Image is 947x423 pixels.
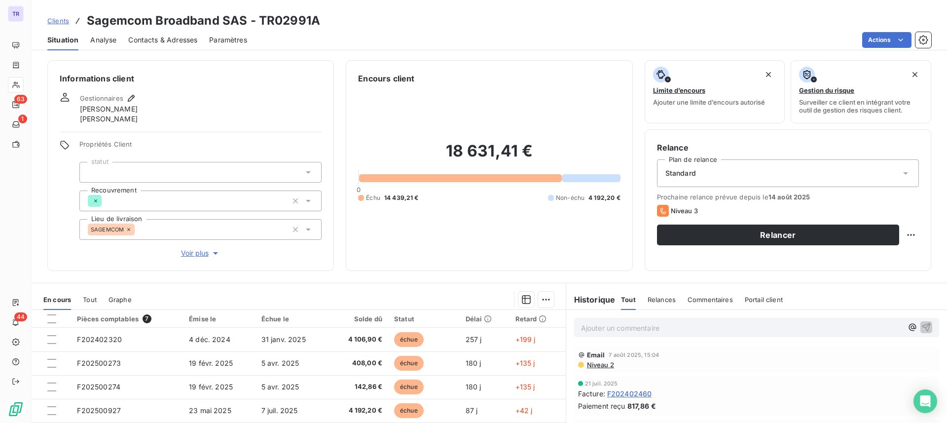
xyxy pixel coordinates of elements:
[745,296,783,304] span: Portail client
[648,296,676,304] span: Relances
[394,356,424,371] span: échue
[688,296,733,304] span: Commentaires
[143,314,151,323] span: 7
[79,248,322,259] button: Voir plus
[621,296,636,304] span: Tout
[261,406,298,415] span: 7 juil. 2025
[357,186,361,193] span: 0
[657,193,919,201] span: Prochaine relance prévue depuis le
[47,17,69,25] span: Clients
[466,383,481,391] span: 180 j
[334,406,382,416] span: 4 192,20 €
[47,35,78,45] span: Situation
[83,296,97,304] span: Tout
[665,168,696,178] span: Standard
[358,73,414,84] h6: Encours client
[609,352,659,358] span: 7 août 2025, 15:04
[18,115,27,123] span: 1
[80,104,138,114] span: [PERSON_NAME]
[88,168,96,177] input: Ajouter une valeur
[8,401,24,417] img: Logo LeanPay
[14,312,27,321] span: 44
[627,401,656,411] span: 817,86 €
[102,196,109,205] input: Ajouter une valeur
[334,335,382,345] span: 4 106,90 €
[80,94,123,102] span: Gestionnaires
[8,6,24,22] div: TR
[384,193,419,202] span: 14 439,21 €
[261,335,306,344] span: 31 janv. 2025
[607,388,652,399] span: F202402460
[189,315,250,323] div: Émise le
[515,315,560,323] div: Retard
[189,383,233,391] span: 19 févr. 2025
[334,382,382,392] span: 142,86 €
[8,116,23,132] a: 1
[768,193,810,201] span: 14 août 2025
[79,140,322,154] span: Propriétés Client
[671,207,698,215] span: Niveau 3
[334,358,382,368] span: 408,00 €
[556,193,584,202] span: Non-échu
[91,227,124,232] span: SAGEMCOM
[109,296,132,304] span: Graphe
[189,406,231,415] span: 23 mai 2025
[261,315,323,323] div: Échue le
[645,60,785,123] button: Limite d’encoursAjouter une limite d’encours autorisé
[515,383,535,391] span: +135 j
[47,16,69,26] a: Clients
[653,86,705,94] span: Limite d’encours
[189,359,233,367] span: 19 févr. 2025
[358,141,620,171] h2: 18 631,41 €
[913,389,937,413] div: Open Intercom Messenger
[657,142,919,154] h6: Relance
[515,335,536,344] span: +199 j
[8,97,23,113] a: 63
[799,86,854,94] span: Gestion du risque
[77,383,120,391] span: F202500274
[586,361,614,369] span: Niveau 2
[394,380,424,394] span: échue
[43,296,71,304] span: En cours
[466,406,478,415] span: 87 j
[588,193,620,202] span: 4 192,20 €
[189,335,230,344] span: 4 déc. 2024
[334,315,382,323] div: Solde dû
[80,114,138,124] span: [PERSON_NAME]
[587,351,605,359] span: Email
[14,95,27,104] span: 63
[60,73,322,84] h6: Informations client
[653,98,765,106] span: Ajouter une limite d’encours autorisé
[77,335,122,344] span: F202402320
[181,248,220,258] span: Voir plus
[87,12,320,30] h3: Sagemcom Broadband SAS - TR02991A
[578,388,605,399] span: Facture :
[578,401,625,411] span: Paiement reçu
[135,225,143,234] input: Ajouter une valeur
[77,314,177,323] div: Pièces comptables
[862,32,911,48] button: Actions
[394,332,424,347] span: échue
[366,193,380,202] span: Échu
[77,406,121,415] span: F202500927
[466,315,504,323] div: Délai
[791,60,931,123] button: Gestion du risqueSurveiller ce client en intégrant votre outil de gestion des risques client.
[466,359,481,367] span: 180 j
[466,335,482,344] span: 257 j
[585,381,618,386] span: 21 juil. 2025
[515,406,533,415] span: +42 j
[657,225,899,245] button: Relancer
[261,383,299,391] span: 5 avr. 2025
[394,403,424,418] span: échue
[261,359,299,367] span: 5 avr. 2025
[77,359,121,367] span: F202500273
[515,359,535,367] span: +135 j
[394,315,454,323] div: Statut
[209,35,247,45] span: Paramètres
[799,98,923,114] span: Surveiller ce client en intégrant votre outil de gestion des risques client.
[566,294,616,306] h6: Historique
[90,35,116,45] span: Analyse
[128,35,197,45] span: Contacts & Adresses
